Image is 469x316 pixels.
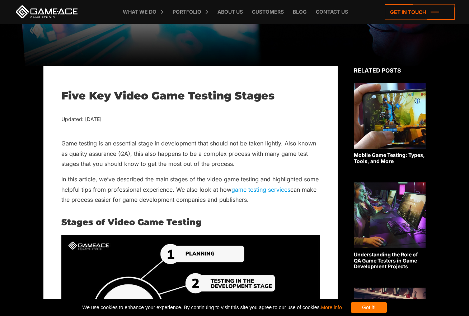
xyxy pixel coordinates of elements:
[61,218,320,227] h2: Stages of Video Game Testing
[385,4,455,20] a: Get in touch
[61,89,320,102] h1: Five Key Video Game Testing Stages
[354,83,426,149] img: Related
[351,302,387,313] div: Got it!
[354,83,426,164] a: Mobile Game Testing: Types, Tools, and More
[61,138,320,169] p: Game testing is an essential stage in development that should not be taken lightly. Also known as...
[354,66,426,75] div: Related posts
[321,305,342,310] a: More info
[354,182,426,270] a: Understanding the Role of QA Game Testers in Game Development Projects
[231,186,290,193] a: game testing services
[354,182,426,248] img: Related
[82,302,342,313] span: We use cookies to enhance your experience. By continuing to visit this site you agree to our use ...
[61,115,320,124] div: Updated: [DATE]
[61,174,320,205] p: In this article, we’ve described the main stages of the video game testing and highlighted some h...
